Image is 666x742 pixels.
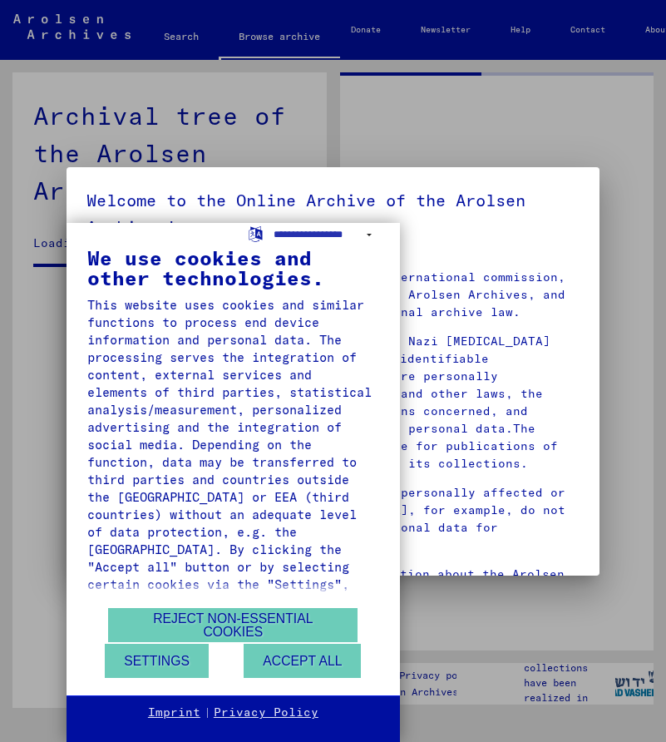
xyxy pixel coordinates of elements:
button: Reject non-essential cookies [108,608,358,642]
div: This website uses cookies and similar functions to process end device information and personal da... [87,296,379,680]
button: Accept all [244,644,361,678]
div: We use cookies and other technologies. [87,248,379,288]
a: Privacy Policy [214,705,318,721]
a: Imprint [148,705,200,721]
button: Settings [105,644,209,678]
